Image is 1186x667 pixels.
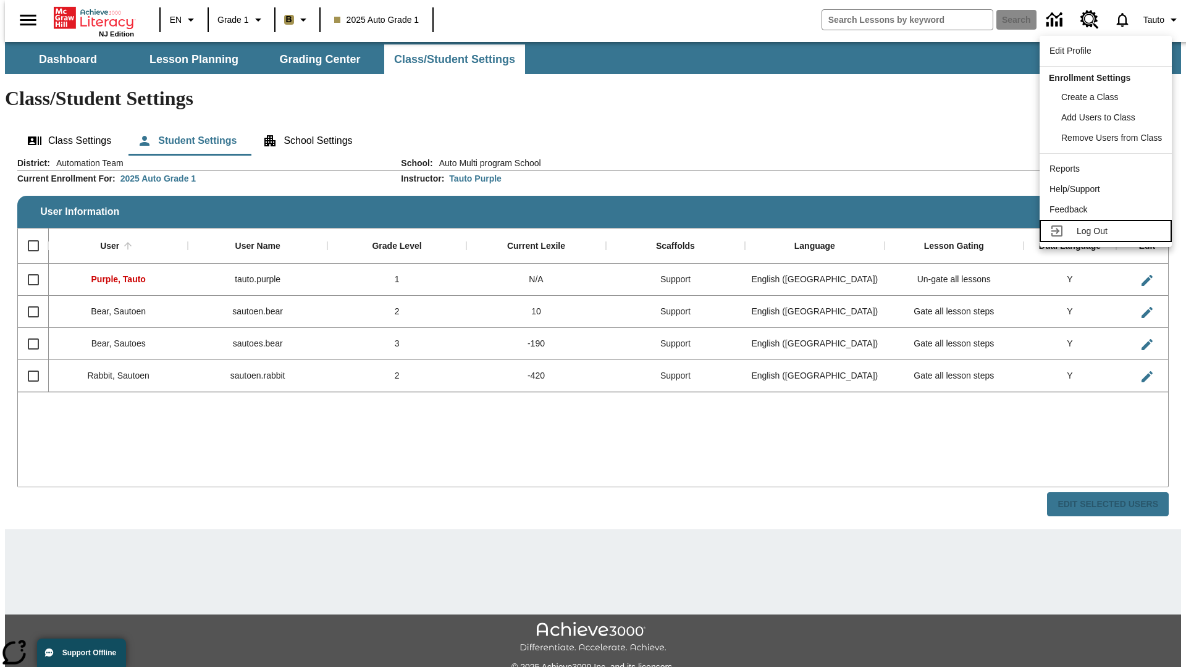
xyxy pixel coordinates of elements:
span: Feedback [1049,204,1087,214]
span: Enrollment Settings [1049,73,1130,83]
span: Reports [1049,164,1080,174]
span: Help/Support [1049,184,1100,194]
span: Edit Profile [1049,46,1091,56]
span: Add Users to Class [1061,112,1135,122]
span: Log Out [1077,226,1108,236]
span: Remove Users from Class [1061,133,1162,143]
span: Create a Class [1061,92,1119,102]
